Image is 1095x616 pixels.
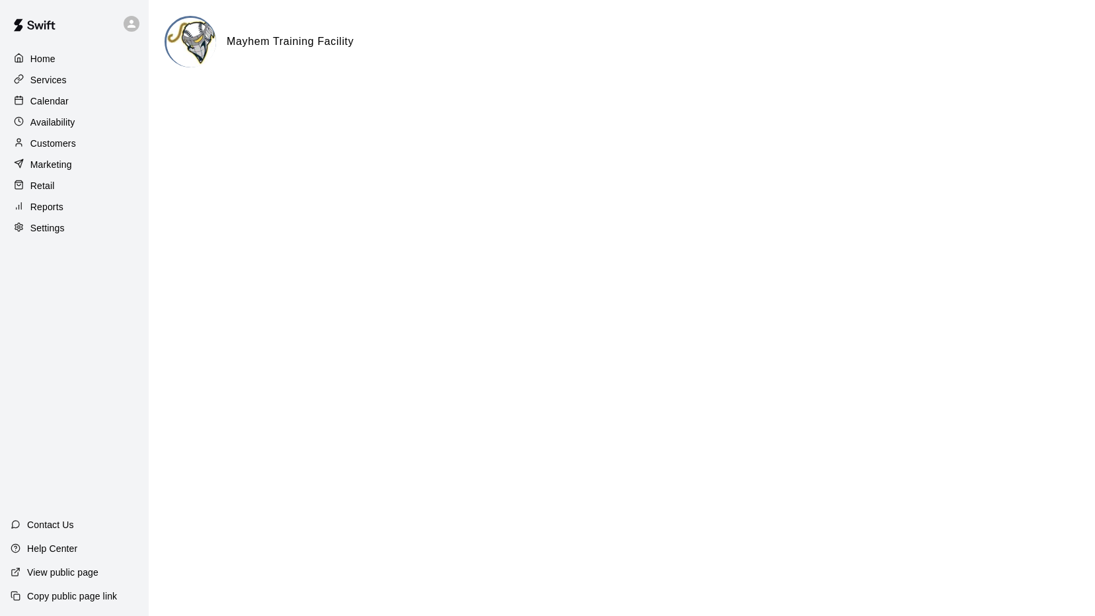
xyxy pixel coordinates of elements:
[167,18,216,67] img: Mayhem Training Facility logo
[11,49,138,69] a: Home
[11,91,138,111] a: Calendar
[30,116,75,129] p: Availability
[11,155,138,174] a: Marketing
[30,158,72,171] p: Marketing
[27,590,117,603] p: Copy public page link
[11,218,138,238] a: Settings
[11,70,138,90] a: Services
[27,518,74,531] p: Contact Us
[11,176,138,196] a: Retail
[227,33,354,50] h6: Mayhem Training Facility
[27,542,77,555] p: Help Center
[30,200,63,213] p: Reports
[30,179,55,192] p: Retail
[11,197,138,217] a: Reports
[27,566,98,579] p: View public page
[11,112,138,132] a: Availability
[30,95,69,108] p: Calendar
[30,137,76,150] p: Customers
[30,73,67,87] p: Services
[30,221,65,235] p: Settings
[30,52,56,65] p: Home
[11,134,138,153] a: Customers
